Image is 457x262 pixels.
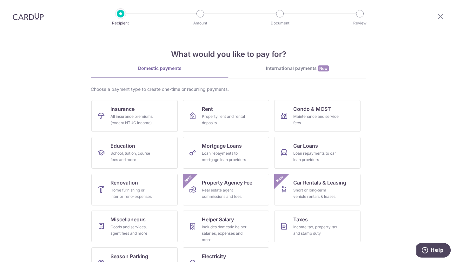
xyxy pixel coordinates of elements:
a: EducationSchool, tuition, course fees and more [91,137,178,169]
div: International payments [228,65,366,72]
div: Short or long‑term vehicle rentals & leases [293,187,339,200]
div: School, tuition, course fees and more [110,150,156,163]
a: Car Rentals & LeasingShort or long‑term vehicle rentals & leasesNew [274,174,361,205]
a: MiscellaneousGoods and services, agent fees and more [91,211,178,242]
a: RentProperty rent and rental deposits [183,100,269,132]
h4: What would you like to pay for? [91,49,366,60]
span: Help [14,4,27,10]
span: Condo & MCST [293,105,331,113]
div: Domestic payments [91,65,228,71]
div: Maintenance and service fees [293,113,339,126]
span: New [318,65,329,71]
span: Taxes [293,216,308,223]
span: Season Parking [110,252,148,260]
span: Electricity [202,252,226,260]
a: Condo & MCSTMaintenance and service fees [274,100,361,132]
div: Home furnishing or interior reno-expenses [110,187,156,200]
a: InsuranceAll insurance premiums (except NTUC Income) [91,100,178,132]
span: Car Loans [293,142,318,150]
iframe: Opens a widget where you can find more information [416,243,451,259]
span: Rent [202,105,213,113]
span: Education [110,142,135,150]
span: Car Rentals & Leasing [293,179,346,186]
p: Document [256,20,303,26]
div: Property rent and rental deposits [202,113,248,126]
div: Choose a payment type to create one-time or recurring payments. [91,86,366,92]
a: Mortgage LoansLoan repayments to mortgage loan providers [183,137,269,169]
a: Helper SalaryIncludes domestic helper salaries, expenses and more [183,211,269,242]
span: New [275,174,285,184]
span: Mortgage Loans [202,142,242,150]
a: RenovationHome furnishing or interior reno-expenses [91,174,178,205]
span: Helper Salary [202,216,234,223]
p: Recipient [97,20,144,26]
a: Car LoansLoan repayments to car loan providers [274,137,361,169]
p: Review [336,20,383,26]
a: TaxesIncome tax, property tax and stamp duty [274,211,361,242]
img: CardUp [13,13,44,20]
a: Property Agency FeeReal estate agent commissions and feesNew [183,174,269,205]
span: Insurance [110,105,135,113]
div: Real estate agent commissions and fees [202,187,248,200]
span: Miscellaneous [110,216,146,223]
p: Amount [177,20,224,26]
span: New [183,174,194,184]
div: Loan repayments to mortgage loan providers [202,150,248,163]
div: Includes domestic helper salaries, expenses and more [202,224,248,243]
div: All insurance premiums (except NTUC Income) [110,113,156,126]
div: Loan repayments to car loan providers [293,150,339,163]
span: Renovation [110,179,138,186]
span: Property Agency Fee [202,179,252,186]
div: Goods and services, agent fees and more [110,224,156,237]
div: Income tax, property tax and stamp duty [293,224,339,237]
